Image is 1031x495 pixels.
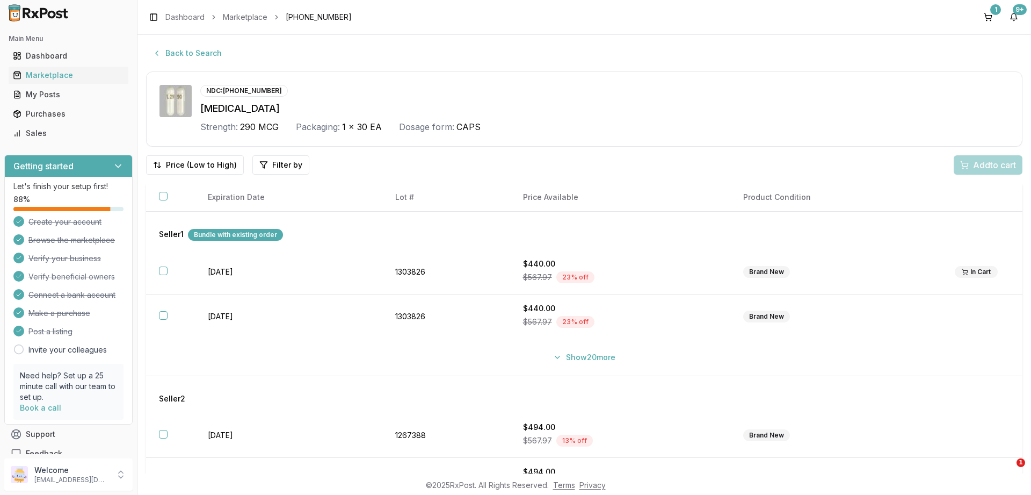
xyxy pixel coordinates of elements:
button: 1 [979,9,997,26]
p: Let's finish your setup first! [13,181,124,192]
div: My Posts [13,89,124,100]
span: Verify beneficial owners [28,271,115,282]
h2: Main Menu [9,34,128,43]
span: 1 x 30 EA [342,120,382,133]
td: 1303826 [382,250,510,295]
th: Lot # [382,183,510,212]
td: 1267388 [382,413,510,458]
button: My Posts [4,86,133,103]
button: Purchases [4,105,133,123]
a: Dashboard [9,46,128,66]
td: [DATE] [195,413,382,458]
div: Packaging: [296,120,340,133]
a: Marketplace [9,66,128,85]
div: [MEDICAL_DATA] [200,101,1009,116]
div: $440.00 [523,259,717,269]
div: 23 % off [556,316,594,328]
span: Create your account [28,217,101,227]
span: CAPS [456,120,481,133]
td: [DATE] [195,295,382,339]
button: Filter by [252,155,309,175]
div: Dosage form: [399,120,454,133]
div: 1 [990,4,1001,15]
div: Strength: [200,120,238,133]
span: 1 [1017,458,1025,467]
a: Terms [553,480,575,490]
th: Expiration Date [195,183,382,212]
button: Marketplace [4,67,133,84]
img: User avatar [11,466,28,483]
div: Purchases [13,109,124,119]
th: Product Condition [730,183,942,212]
span: Post a listing [28,326,72,337]
div: Marketplace [13,70,124,81]
iframe: Intercom live chat [994,458,1020,484]
div: NDC: [PHONE_NUMBER] [200,85,288,97]
span: Verify your business [28,253,101,264]
div: Brand New [743,266,790,278]
button: 9+ [1005,9,1022,26]
h3: Getting started [13,160,74,173]
td: 1303826 [382,295,510,339]
span: 88 % [13,194,30,205]
span: Filter by [272,160,302,170]
div: Sales [13,128,124,139]
button: Back to Search [146,44,228,63]
div: Dashboard [13,51,124,61]
button: Show20more [547,348,622,367]
th: Price Available [510,183,730,212]
button: Support [4,425,133,444]
span: Price (Low to High) [166,160,237,170]
div: In Cart [955,266,998,278]
img: Linzess 290 MCG CAPS [159,85,192,117]
td: [DATE] [195,250,382,295]
nav: breadcrumb [165,12,352,23]
span: 290 MCG [240,120,279,133]
div: 23 % off [556,271,594,283]
a: Dashboard [165,12,205,23]
div: $440.00 [523,303,717,314]
a: Purchases [9,104,128,124]
div: 13 % off [556,435,593,447]
span: Connect a bank account [28,290,115,300]
div: $494.00 [523,467,717,477]
div: Brand New [743,429,790,441]
a: Marketplace [223,12,267,23]
div: 9+ [1013,4,1027,15]
button: Price (Low to High) [146,155,244,175]
a: Sales [9,124,128,143]
p: [EMAIL_ADDRESS][DOMAIN_NAME] [34,476,109,484]
a: Book a call [20,403,61,412]
span: Feedback [26,448,62,459]
span: Browse the marketplace [28,235,115,246]
button: Sales [4,125,133,142]
button: Dashboard [4,47,133,64]
button: Feedback [4,444,133,463]
span: [PHONE_NUMBER] [286,12,352,23]
span: Seller 2 [159,393,185,404]
a: My Posts [9,85,128,104]
img: RxPost Logo [4,4,73,21]
span: Make a purchase [28,308,90,319]
div: Bundle with existing order [188,229,283,241]
span: $567.97 [523,317,552,327]
p: Welcome [34,465,109,476]
span: $567.97 [523,272,552,283]
div: $494.00 [523,422,717,433]
span: Seller 1 [159,229,184,241]
a: Invite your colleagues [28,345,107,355]
p: Need help? Set up a 25 minute call with our team to set up. [20,370,117,403]
a: Privacy [579,480,606,490]
div: Brand New [743,311,790,322]
span: $567.97 [523,435,552,446]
